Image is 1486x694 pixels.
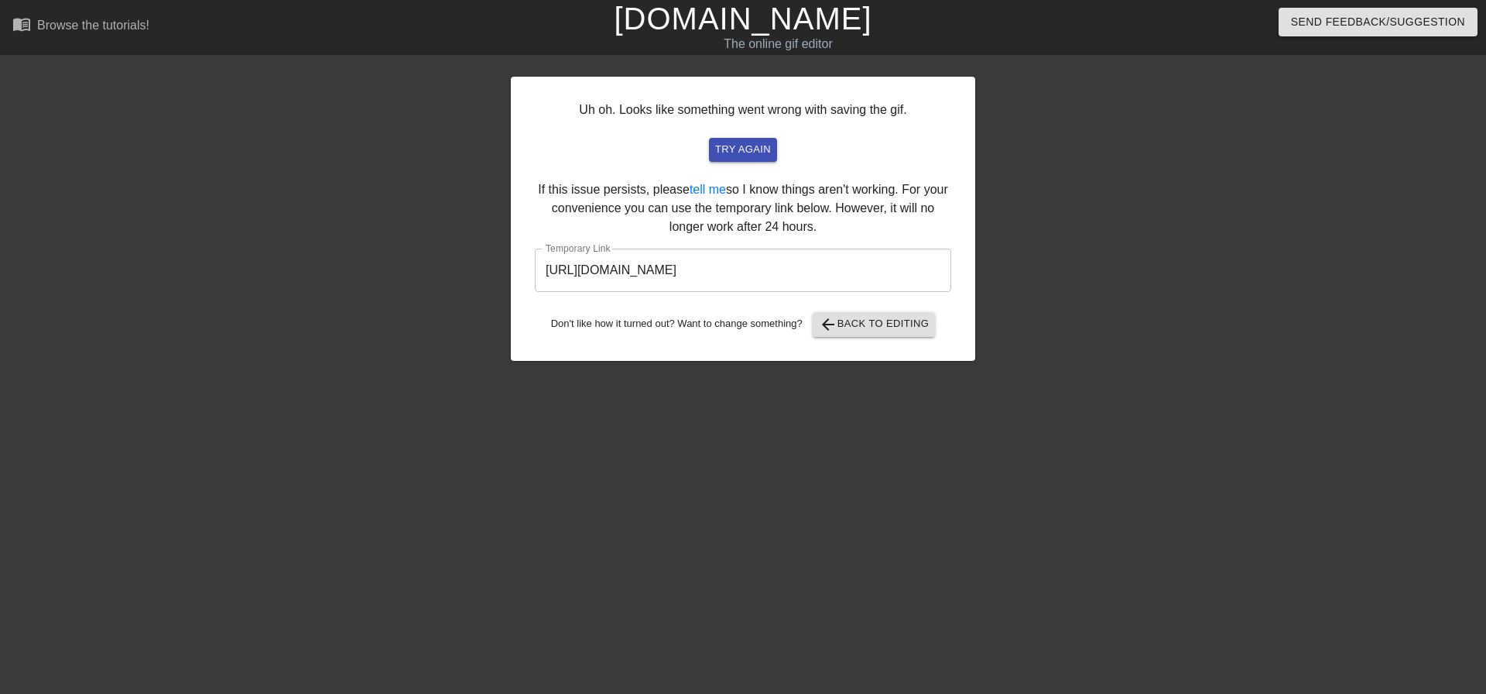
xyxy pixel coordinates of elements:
[819,315,930,334] span: Back to Editing
[37,19,149,32] div: Browse the tutorials!
[12,15,31,33] span: menu_book
[503,35,1053,53] div: The online gif editor
[1279,8,1477,36] button: Send Feedback/Suggestion
[709,138,777,162] button: try again
[690,183,726,196] a: tell me
[1291,12,1465,32] span: Send Feedback/Suggestion
[535,312,951,337] div: Don't like how it turned out? Want to change something?
[813,312,936,337] button: Back to Editing
[535,249,951,292] input: bare
[715,141,771,159] span: try again
[819,315,837,334] span: arrow_back
[614,2,871,36] a: [DOMAIN_NAME]
[511,77,975,361] div: Uh oh. Looks like something went wrong with saving the gif. If this issue persists, please so I k...
[12,15,149,39] a: Browse the tutorials!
